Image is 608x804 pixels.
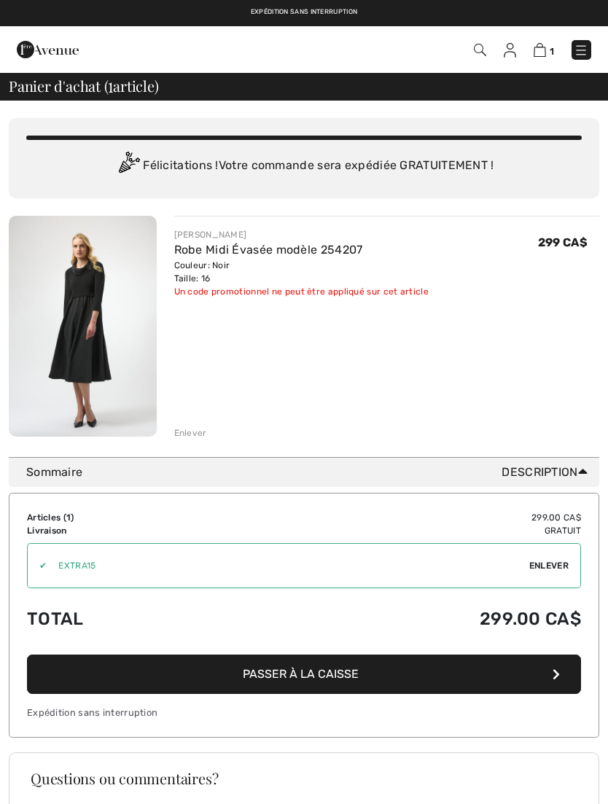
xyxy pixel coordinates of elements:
[27,594,225,644] td: Total
[174,285,429,298] div: Un code promotionnel ne peut être appliqué sur cet article
[9,79,159,93] span: Panier d'achat ( article)
[17,42,79,55] a: 1ère Avenue
[31,771,577,786] h3: Questions ou commentaires?
[243,667,359,681] span: Passer à la caisse
[574,43,588,58] img: Menu
[27,706,581,719] div: Expédition sans interruption
[504,43,516,58] img: Mes infos
[27,655,581,694] button: Passer à la caisse
[47,544,529,588] input: Code promo
[225,594,581,644] td: 299.00 CA$
[114,152,143,181] img: Congratulation2.svg
[17,35,79,64] img: 1ère Avenue
[174,228,429,241] div: [PERSON_NAME]
[9,216,157,437] img: Robe Midi Évasée modèle 254207
[66,512,71,523] span: 1
[174,426,207,440] div: Enlever
[550,46,554,57] span: 1
[174,243,363,257] a: Robe Midi Évasée modèle 254207
[27,511,225,524] td: Articles ( )
[26,464,593,481] div: Sommaire
[534,43,546,57] img: Panier d'achat
[474,44,486,56] img: Recherche
[538,235,588,249] span: 299 CA$
[27,524,225,537] td: Livraison
[225,511,581,524] td: 299.00 CA$
[502,464,593,481] span: Description
[225,524,581,537] td: Gratuit
[174,259,429,285] div: Couleur: Noir Taille: 16
[28,559,47,572] div: ✔
[108,75,113,94] span: 1
[529,559,569,572] span: Enlever
[534,41,554,58] a: 1
[26,152,582,181] div: Félicitations ! Votre commande sera expédiée GRATUITEMENT !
